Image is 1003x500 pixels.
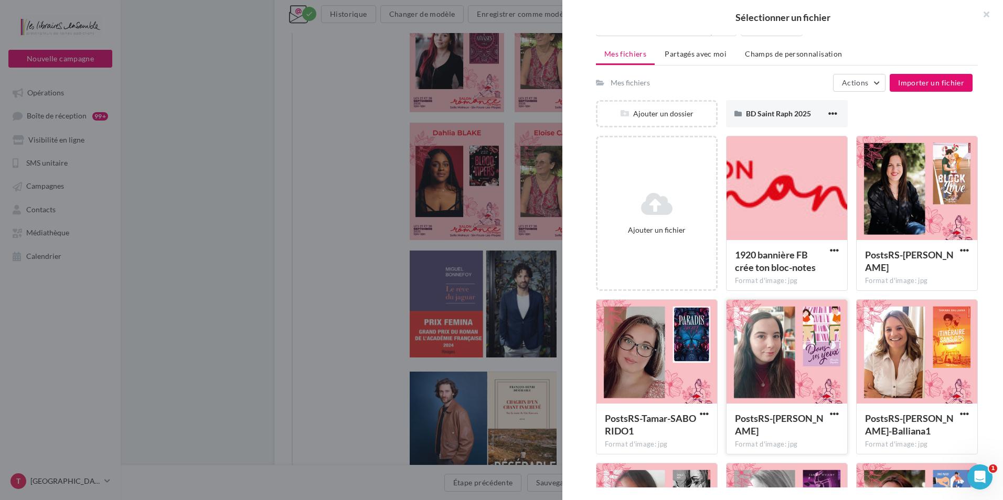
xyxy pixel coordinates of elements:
span: BD Saint Raph 2025 [746,109,811,118]
span: Champs de personnalisation [745,49,842,58]
span: Partagés avec moi [665,49,727,58]
span: PostsRS-Alexandra-DEGUILHEM [735,412,824,437]
span: Mes fichiers [604,49,646,58]
img: Post-RS_Flora-ARMONIE.jpg [118,310,211,428]
span: 1920 bannière FB crée ton bloc-notes [735,249,816,273]
iframe: Intercom live chat [967,464,993,490]
span: PostsRS-Tamara-Balliana1 [865,412,954,437]
div: Ajouter un dossier [597,108,716,119]
div: Format d'image: jpg [865,276,969,286]
button: Actions [833,74,885,92]
div: Format d'image: jpg [735,440,839,449]
a: Cliquez-ici [309,8,338,16]
div: Format d'image: jpg [865,440,969,449]
h2: Sélectionner un fichier [579,13,986,22]
span: PostsRS-Magali-INGUIMBERT [865,249,954,273]
div: Mes fichiers [611,78,650,88]
button: Importer un fichier [890,74,973,92]
div: Format d'image: jpg [605,440,709,449]
img: PostsRS-Tamara-Balliana1.jpg [222,310,316,428]
span: PostsRS-Tamar-SABORIDO1 [605,412,696,437]
span: Importer un fichier [898,78,964,87]
span: Actions [842,78,868,87]
img: PostsRS-Tonie-BEHAR.jpg [327,310,421,428]
span: L'email ne s'affiche pas correctement ? [200,8,309,16]
span: 1 [989,464,997,473]
div: Format d'image: jpg [735,276,839,286]
div: Ajouter un fichier [602,225,712,235]
img: 1920_banniere_FB_cree_ton_bloc-notes.jpg [117,45,421,118]
a: Site officiel [243,286,295,294]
